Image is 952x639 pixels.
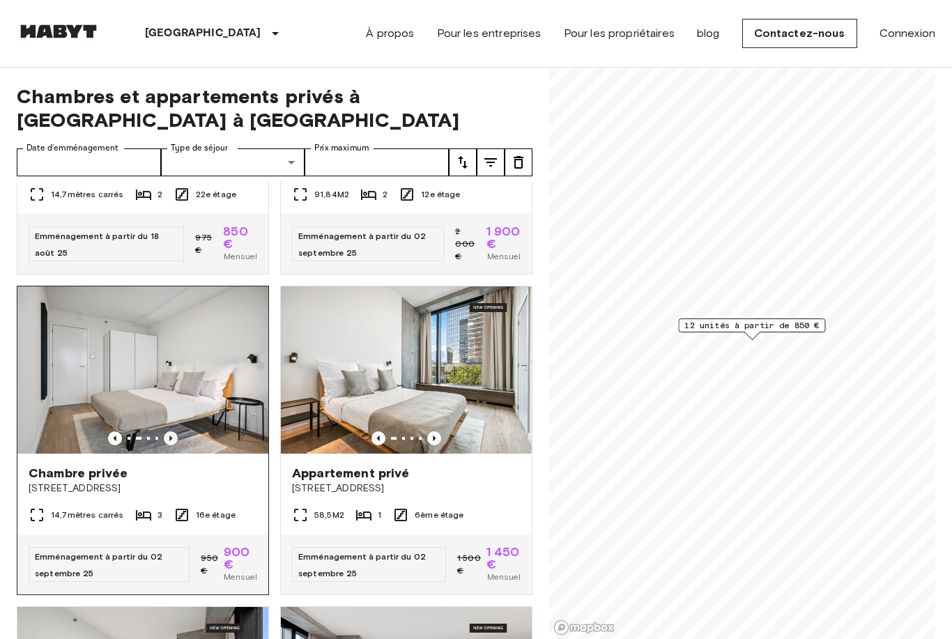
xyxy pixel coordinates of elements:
span: Mensuel [224,250,257,263]
span: 1 900 € [486,225,521,250]
span: 950 € [201,552,217,577]
span: [STREET_ADDRESS] [29,482,257,495]
button: Image précédente [164,431,178,445]
span: Chambre privée [29,465,128,482]
span: 2 [383,188,387,201]
button: Tune [505,148,532,176]
a: Image marketing de l'unité BE-23-003-014-001Image précédenteImage précédenteAppartement privé[STR... [280,286,532,595]
span: 12 unités à partir de 850 € [684,319,819,332]
a: À propos [366,25,414,42]
button: Tune [449,148,477,176]
a: Pour les entreprises [437,25,542,42]
a: blog [697,25,720,42]
img: Habyt [17,24,100,38]
span: 91,84 M2 [314,188,349,201]
a: Image marketing de l'unité BE-23-003-062-001Image marketing de l'unité BE-23-003-062-001Image pré... [17,286,269,595]
span: 1 500 € [457,552,481,577]
span: 12e étage [421,188,460,201]
span: 1 450 € [486,546,521,571]
img: Image marketing de l'unité BE-23-003-062-001 [17,286,268,454]
span: Mensuel [487,250,521,263]
span: 22e étage [196,188,236,201]
button: Image précédente [108,431,122,445]
input: Choisissez la date [17,148,161,176]
span: 14,7 mètres carrés [51,509,124,521]
button: Tune [477,148,505,176]
a: Pour les propriétaires [564,25,675,42]
div: Marqueur de carte [678,318,825,340]
button: Image précédente [371,431,385,445]
span: 975 € [195,231,217,256]
p: [GEOGRAPHIC_DATA] [145,25,261,42]
span: 850 € [223,225,257,250]
span: 3 [158,509,162,521]
a: Connexion [880,25,935,42]
span: Mensuel [487,571,521,583]
span: 58,5 M2 [314,509,344,521]
span: Appartement privé [292,465,410,482]
span: 16e étage [196,509,236,521]
a: Contactez-nous [742,19,857,48]
label: Type de séjour [171,142,228,154]
span: 14,7 mètres carrés [51,188,124,201]
button: Image précédente [427,431,441,445]
span: Mensuel [224,571,257,583]
span: 1 [378,509,381,521]
span: 2 000 € [455,225,480,263]
span: 6ème étage [415,509,464,521]
span: Emménagement à partir du 02 septembre 25 [298,231,426,258]
span: Emménagement à partir du 18 août 25 [35,231,159,258]
label: Prix maximum [314,142,369,154]
a: Logo Mapbox [553,619,615,636]
span: 900 € [224,546,257,571]
span: Emménagement à partir du 02 septembre 25 [35,551,162,578]
img: Image marketing de l'unité BE-23-003-014-001 [281,286,532,454]
span: [STREET_ADDRESS] [292,482,521,495]
span: 2 [158,188,162,201]
label: Date d'emménagement [26,142,118,154]
span: Emménagement à partir du 02 septembre 25 [298,551,426,578]
span: Chambres et appartements privés à [GEOGRAPHIC_DATA] à [GEOGRAPHIC_DATA] [17,84,532,132]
